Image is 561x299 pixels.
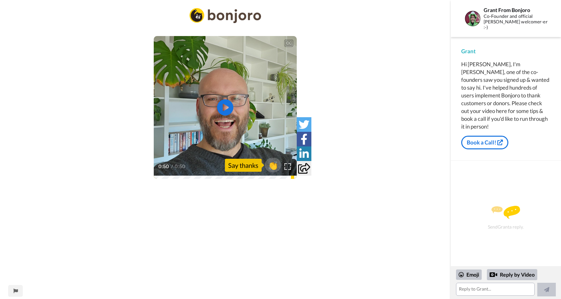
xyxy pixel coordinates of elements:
img: Profile Image [465,11,480,26]
button: 👏 [265,158,281,172]
div: Co-Founder and official [PERSON_NAME] welcomer-er :-) [484,14,550,30]
span: 👏 [265,160,281,170]
div: Emoji [456,269,482,280]
div: Reply by Video [489,271,497,279]
span: 0:50 [175,163,186,170]
div: Grant [461,47,551,55]
div: Reply by Video [487,269,537,280]
span: / [171,163,173,170]
div: Grant From Bonjoro [484,7,550,13]
img: 2a52b69d-e857-4f9a-8984-97bc6eb86c7e [189,8,261,23]
div: CC [285,40,293,46]
div: Hi [PERSON_NAME], I'm [PERSON_NAME], one of the co-founders saw you signed up & wanted to say hi.... [461,60,551,131]
img: Full screen [284,163,291,170]
div: Send Grant a reply. [460,172,552,263]
img: message.svg [491,206,520,219]
div: Say thanks [225,159,262,172]
a: Book a Call! [461,136,508,149]
span: 0:50 [158,163,170,170]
